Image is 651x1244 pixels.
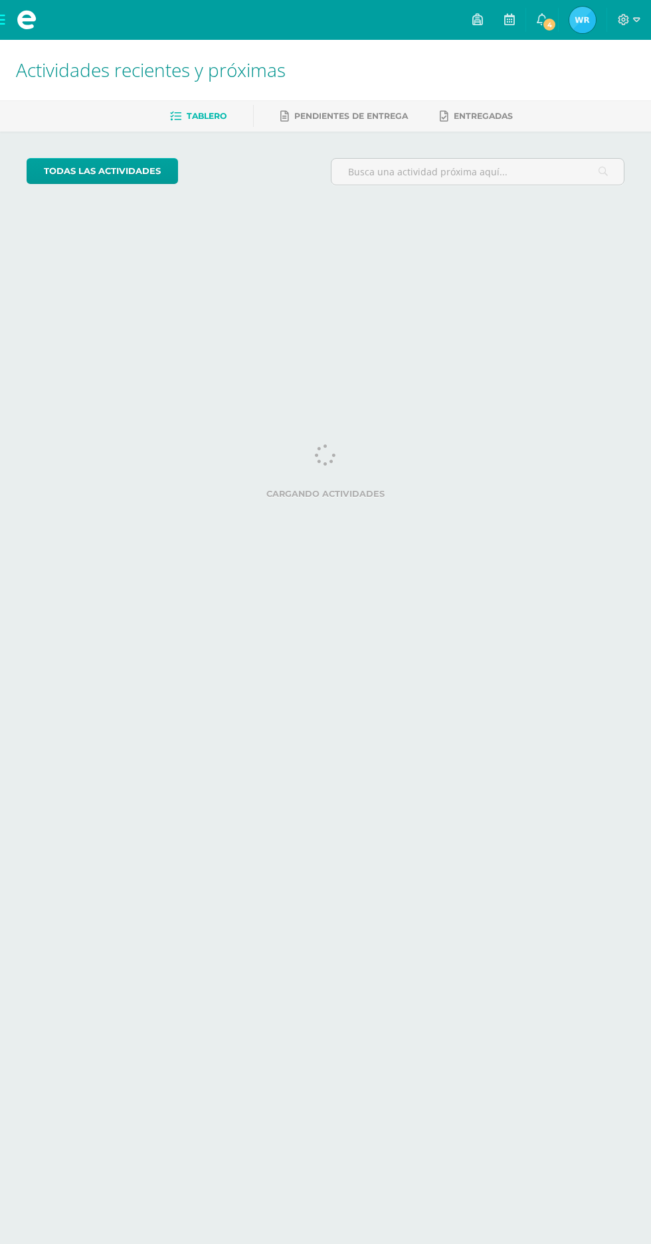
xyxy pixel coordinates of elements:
[16,57,286,82] span: Actividades recientes y próximas
[170,106,227,127] a: Tablero
[280,106,408,127] a: Pendientes de entrega
[27,489,624,499] label: Cargando actividades
[542,17,557,32] span: 4
[27,158,178,184] a: todas las Actividades
[187,111,227,121] span: Tablero
[569,7,596,33] img: fcfaa8a659a726b53afcd2a7f7de06ee.png
[294,111,408,121] span: Pendientes de entrega
[454,111,513,121] span: Entregadas
[331,159,624,185] input: Busca una actividad próxima aquí...
[440,106,513,127] a: Entregadas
